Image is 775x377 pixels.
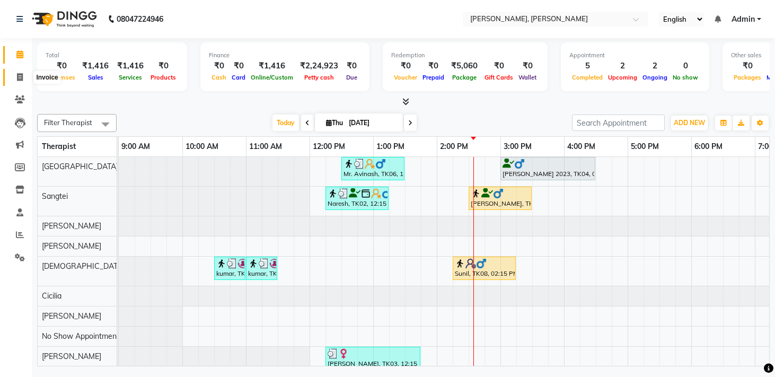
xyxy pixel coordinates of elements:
[42,331,119,341] span: No Show Appointment
[454,258,515,278] div: Sunil, TK08, 02:15 PM-03:15 PM, Aroma Therapy(60)
[183,139,221,154] a: 10:00 AM
[42,241,101,251] span: [PERSON_NAME]
[46,51,179,60] div: Total
[482,74,516,81] span: Gift Cards
[732,14,755,25] span: Admin
[42,352,101,361] span: [PERSON_NAME]
[731,74,764,81] span: Packages
[516,60,539,72] div: ₹0
[42,221,101,231] span: [PERSON_NAME]
[569,74,605,81] span: Completed
[640,74,670,81] span: Ongoing
[229,60,248,72] div: ₹0
[605,60,640,72] div: 2
[346,115,399,131] input: 2025-09-04
[85,74,106,81] span: Sales
[119,139,153,154] a: 9:00 AM
[628,139,662,154] a: 5:00 PM
[674,119,705,127] span: ADD NEW
[670,74,701,81] span: No show
[327,348,419,369] div: [PERSON_NAME], TK03, 12:15 PM-01:45 PM, Aroma Therapy (90)
[482,60,516,72] div: ₹0
[391,74,420,81] span: Voucher
[342,60,361,72] div: ₹0
[670,60,701,72] div: 0
[229,74,248,81] span: Card
[42,191,68,201] span: Sangtei
[391,60,420,72] div: ₹0
[248,74,296,81] span: Online/Custom
[437,139,471,154] a: 2:00 PM
[470,188,531,208] div: [PERSON_NAME], TK07, 02:30 PM-03:30 PM, Deep Tissue Therapy (60 Mins)
[565,139,598,154] a: 4:00 PM
[42,291,61,301] span: Cicilia
[342,159,403,179] div: Mr. Avinash, TK06, 12:30 PM-01:30 PM, Isa Signature (60)
[569,60,605,72] div: 5
[42,311,101,321] span: [PERSON_NAME]
[692,139,725,154] a: 6:00 PM
[42,162,118,171] span: [GEOGRAPHIC_DATA]
[501,159,594,179] div: [PERSON_NAME] 2023, TK04, 03:00 PM-04:30 PM, Aroma Therapy (90)
[327,188,387,208] div: Naresh, TK02, 12:15 PM-01:15 PM, Deep Tissue Therapy (60 Mins)
[450,74,479,81] span: Package
[44,118,92,127] span: Filter Therapist
[78,60,113,72] div: ₹1,416
[344,74,360,81] span: Due
[209,74,229,81] span: Cash
[272,115,299,131] span: Today
[247,258,276,278] div: kumar, TK01, 11:00 AM-11:30 AM, Foot Reflexology
[209,51,361,60] div: Finance
[116,74,145,81] span: Services
[420,74,447,81] span: Prepaid
[569,51,701,60] div: Appointment
[296,60,342,72] div: ₹2,24,923
[671,116,708,130] button: ADD NEW
[46,60,78,72] div: ₹0
[33,71,60,84] div: Invoice
[323,119,346,127] span: Thu
[42,142,76,151] span: Therapist
[117,4,163,34] b: 08047224946
[605,74,640,81] span: Upcoming
[302,74,337,81] span: Petty cash
[731,60,764,72] div: ₹0
[391,51,539,60] div: Redemption
[501,139,534,154] a: 3:00 PM
[447,60,482,72] div: ₹5,060
[640,60,670,72] div: 2
[209,60,229,72] div: ₹0
[27,4,100,34] img: logo
[374,139,407,154] a: 1:00 PM
[420,60,447,72] div: ₹0
[572,115,665,131] input: Search Appointment
[310,139,348,154] a: 12:00 PM
[215,258,244,278] div: kumar, TK01, 10:30 AM-11:00 AM, Foot Reflexology
[148,60,179,72] div: ₹0
[113,60,148,72] div: ₹1,416
[246,139,285,154] a: 11:00 AM
[42,261,125,271] span: [DEMOGRAPHIC_DATA]
[516,74,539,81] span: Wallet
[248,60,296,72] div: ₹1,416
[148,74,179,81] span: Products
